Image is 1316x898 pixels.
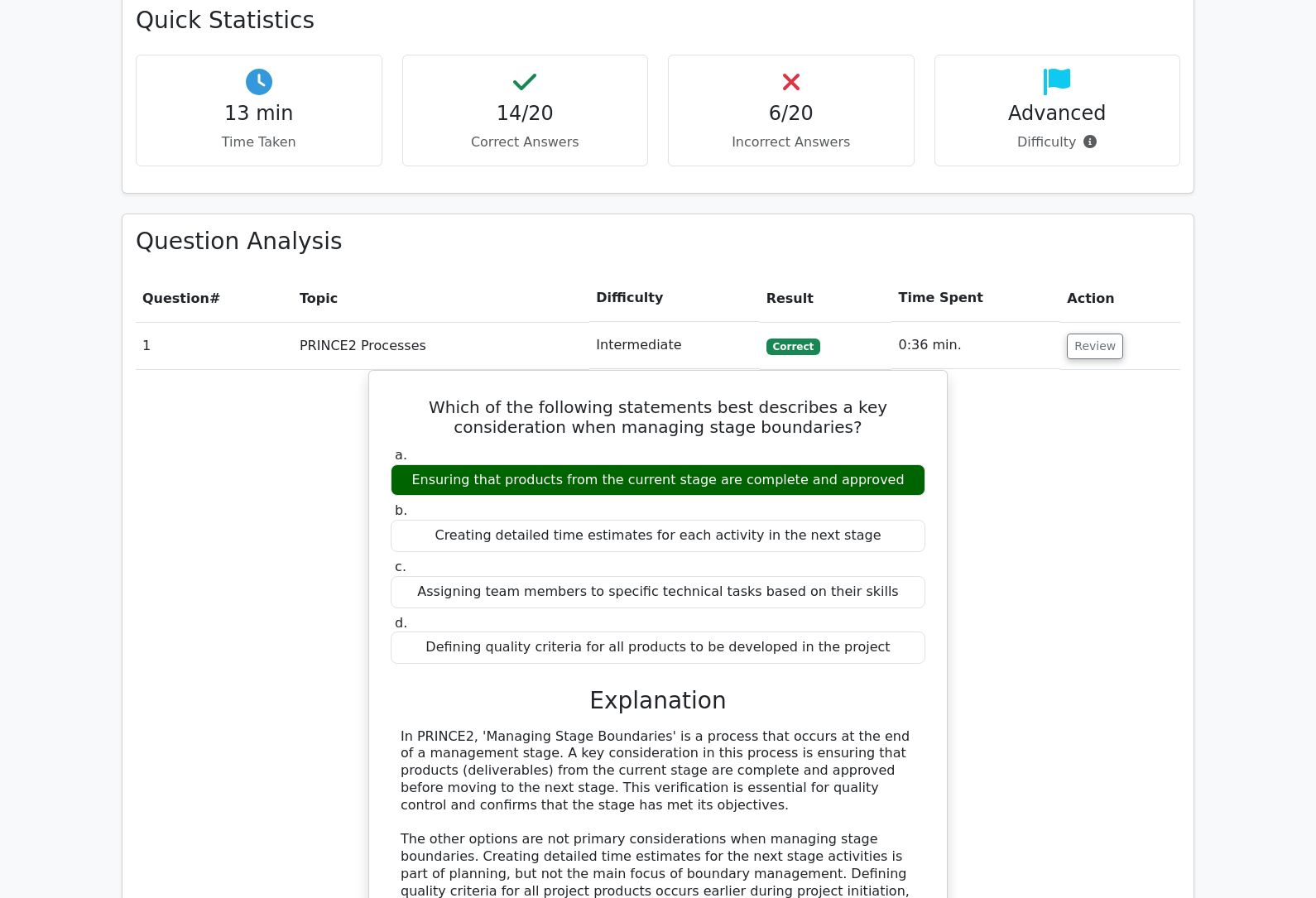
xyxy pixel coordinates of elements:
[293,275,589,322] th: Topic
[136,7,1180,35] h3: Quick Statistics
[760,275,892,322] th: Result
[1060,275,1180,322] th: Action
[395,502,407,518] span: b.
[395,615,407,631] span: d.
[589,275,759,322] th: Difficulty
[136,322,293,369] td: 1
[416,132,635,152] p: Correct Answers
[391,520,925,552] div: Creating detailed time estimates for each activity in the next stage
[293,322,589,369] td: PRINCE2 Processes
[391,464,925,497] div: Ensuring that products from the current stage are complete and approved
[766,339,820,355] span: Correct
[391,631,925,664] div: Defining quality criteria for all products to be developed in the project
[391,576,925,608] div: Assigning team members to specific technical tasks based on their skills
[891,275,1060,322] th: Time Spent
[395,559,406,574] span: c.
[150,132,368,152] p: Time Taken
[401,687,915,715] h3: Explanation
[389,397,927,437] h5: Which of the following statements best describes a key consideration when managing stage boundaries?
[891,322,1060,369] td: 0:36 min.
[949,132,1167,152] p: Difficulty
[682,132,901,152] p: Incorrect Answers
[1067,334,1123,359] button: Review
[395,447,407,463] span: a.
[142,291,209,306] span: Question
[136,275,293,322] th: #
[150,102,368,126] h4: 13 min
[949,102,1167,126] h4: Advanced
[136,228,1180,256] h3: Question Analysis
[682,102,901,126] h4: 6/20
[589,322,759,369] td: Intermediate
[416,102,635,126] h4: 14/20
